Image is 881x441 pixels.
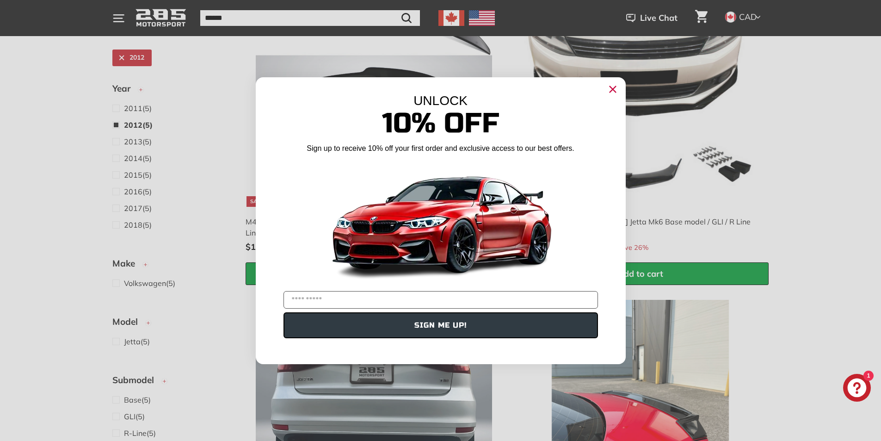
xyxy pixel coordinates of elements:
span: UNLOCK [413,93,468,108]
button: Close dialog [605,82,620,97]
inbox-online-store-chat: Shopify online store chat [840,374,874,404]
span: 10% Off [382,106,499,140]
span: Sign up to receive 10% off your first order and exclusive access to our best offers. [307,144,574,152]
input: YOUR EMAIL [283,291,598,309]
img: Banner showing BMW 4 Series Body kit [325,157,556,287]
button: SIGN ME UP! [283,312,598,338]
